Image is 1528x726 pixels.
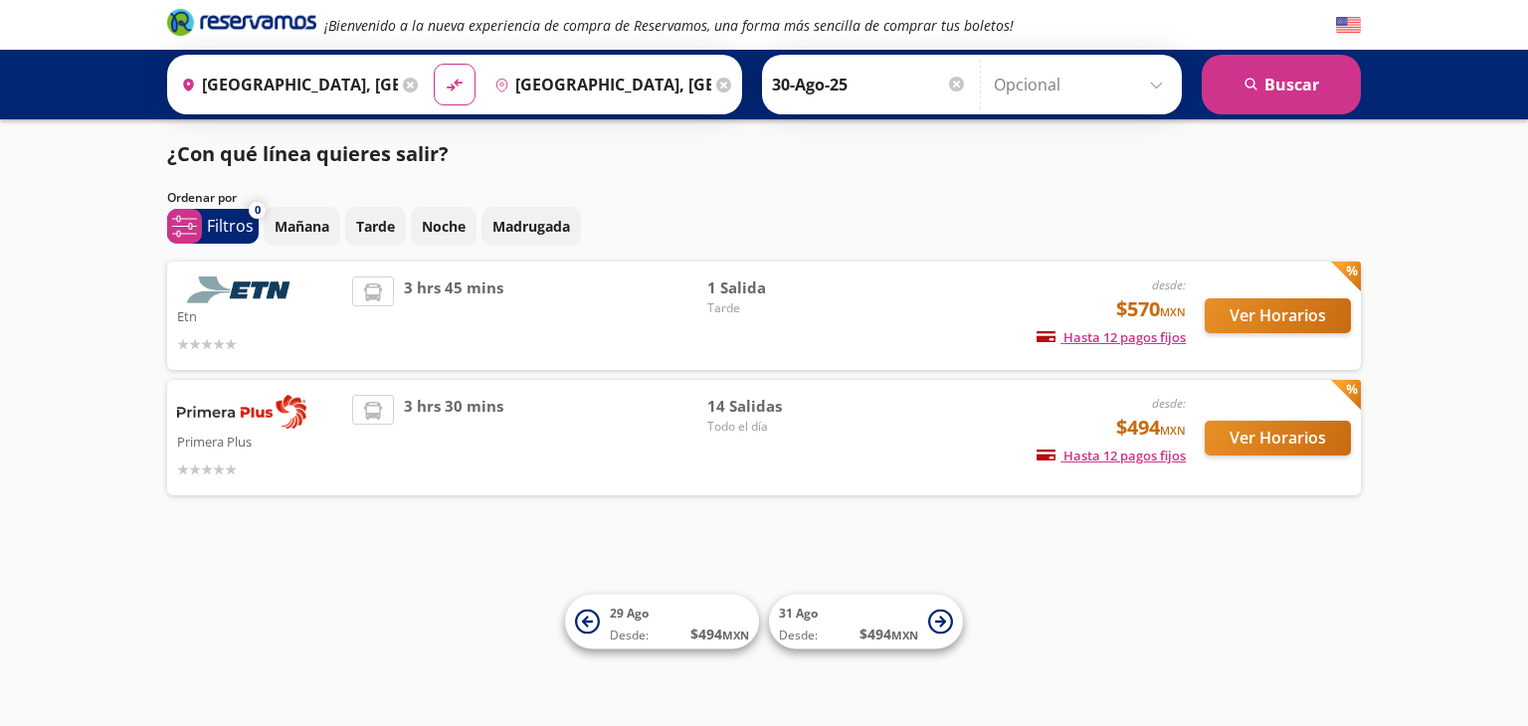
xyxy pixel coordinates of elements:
[481,207,581,246] button: Madrugada
[177,276,306,303] img: Etn
[404,395,503,480] span: 3 hrs 30 mins
[1152,276,1186,293] em: desde:
[255,202,261,219] span: 0
[404,276,503,355] span: 3 hrs 45 mins
[177,429,342,453] p: Primera Plus
[779,605,818,622] span: 31 Ago
[722,628,749,642] small: MXN
[1205,421,1351,455] button: Ver Horarios
[167,7,316,43] a: Brand Logo
[1336,13,1361,38] button: English
[492,216,570,237] p: Madrugada
[690,624,749,644] span: $ 494
[769,595,963,649] button: 31 AgoDesde:$494MXN
[167,7,316,37] i: Brand Logo
[167,139,449,169] p: ¿Con qué línea quieres salir?
[177,303,342,327] p: Etn
[610,627,649,644] span: Desde:
[707,276,847,299] span: 1 Salida
[1116,413,1186,443] span: $494
[891,628,918,642] small: MXN
[1202,55,1361,114] button: Buscar
[167,209,259,244] button: 0Filtros
[1037,447,1186,464] span: Hasta 12 pagos fijos
[779,627,818,644] span: Desde:
[1152,395,1186,412] em: desde:
[707,395,847,418] span: 14 Salidas
[707,299,847,317] span: Tarde
[324,16,1014,35] em: ¡Bienvenido a la nueva experiencia de compra de Reservamos, una forma más sencilla de comprar tus...
[1160,304,1186,319] small: MXN
[1037,328,1186,346] span: Hasta 12 pagos fijos
[994,60,1172,109] input: Opcional
[707,418,847,436] span: Todo el día
[264,207,340,246] button: Mañana
[1160,423,1186,438] small: MXN
[173,60,398,109] input: Buscar Origen
[486,60,711,109] input: Buscar Destino
[177,395,306,429] img: Primera Plus
[356,216,395,237] p: Tarde
[275,216,329,237] p: Mañana
[565,595,759,649] button: 29 AgoDesde:$494MXN
[167,189,237,207] p: Ordenar por
[345,207,406,246] button: Tarde
[859,624,918,644] span: $ 494
[772,60,967,109] input: Elegir Fecha
[411,207,477,246] button: Noche
[207,214,254,238] p: Filtros
[1205,298,1351,333] button: Ver Horarios
[610,605,649,622] span: 29 Ago
[422,216,466,237] p: Noche
[1116,294,1186,324] span: $570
